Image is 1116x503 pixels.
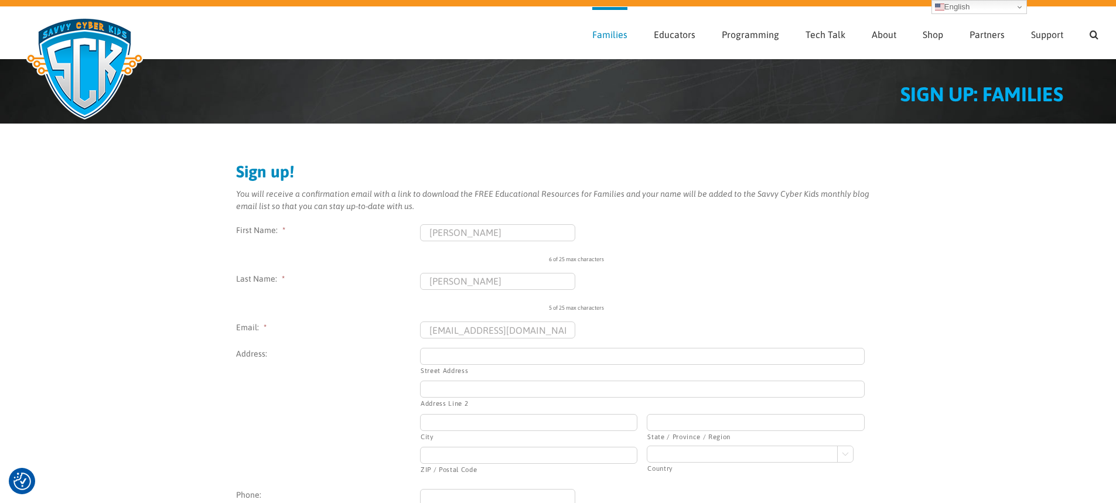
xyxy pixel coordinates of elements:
label: Country [647,463,864,473]
em: You will receive a confirmation email with a link to download the FREE Educational Resources for ... [236,189,869,211]
a: About [872,7,896,59]
label: Phone: [236,489,420,501]
a: Support [1031,7,1063,59]
span: Partners [970,30,1005,39]
a: Tech Talk [806,7,845,59]
span: Educators [654,30,695,39]
label: First Name: [236,224,420,237]
img: Savvy Cyber Kids Logo [18,10,152,127]
span: Families [592,30,627,39]
button: Consent Preferences [13,473,31,490]
label: Street Address [421,365,865,375]
label: Address: [236,348,420,360]
label: City [421,432,637,442]
label: Address Line 2 [421,398,865,408]
a: Families [592,7,627,59]
nav: Main Menu [592,7,1098,59]
span: Shop [923,30,943,39]
div: 5 of 25 max characters [549,295,958,312]
span: Tech Talk [806,30,845,39]
a: Programming [722,7,779,59]
label: Email: [236,321,420,334]
label: Last Name: [236,273,420,285]
img: Revisit consent button [13,473,31,490]
span: SIGN UP: FAMILIES [900,83,1063,105]
div: 6 of 25 max characters [549,246,958,264]
a: Search [1090,7,1098,59]
a: Educators [654,7,695,59]
label: State / Province / Region [647,432,864,442]
label: ZIP / Postal Code [421,464,637,474]
span: Support [1031,30,1063,39]
img: en [935,2,944,12]
h2: Sign up! [236,163,880,180]
a: Partners [970,7,1005,59]
a: Shop [923,7,943,59]
span: About [872,30,896,39]
span: Programming [722,30,779,39]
